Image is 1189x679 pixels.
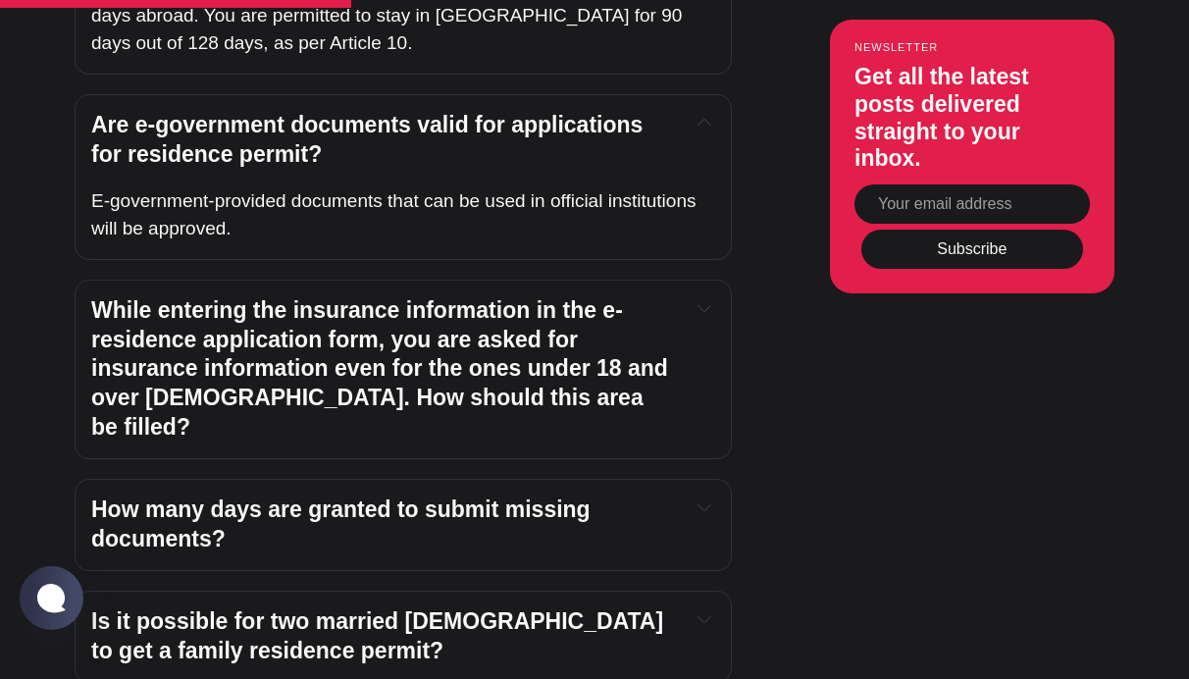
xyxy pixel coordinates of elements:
input: Your email address [854,185,1090,225]
p: E-government-provided documents that can be used in official institutions will be approved. [91,187,715,243]
h4: Are e-government documents valid for applications for residence permit? [91,111,674,170]
small: Newsletter [854,42,1090,54]
h4: While entering the insurance information in the e-residence application form, you are asked for i... [91,296,674,444]
button: Subscribe [861,230,1083,269]
h4: How many days are granted to submit missing documents? [91,496,674,554]
h3: Get all the latest posts delivered straight to your inbox. [854,65,1090,173]
h4: Is it possible for two married [DEMOGRAPHIC_DATA] to get a family residence permit? [91,607,674,666]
